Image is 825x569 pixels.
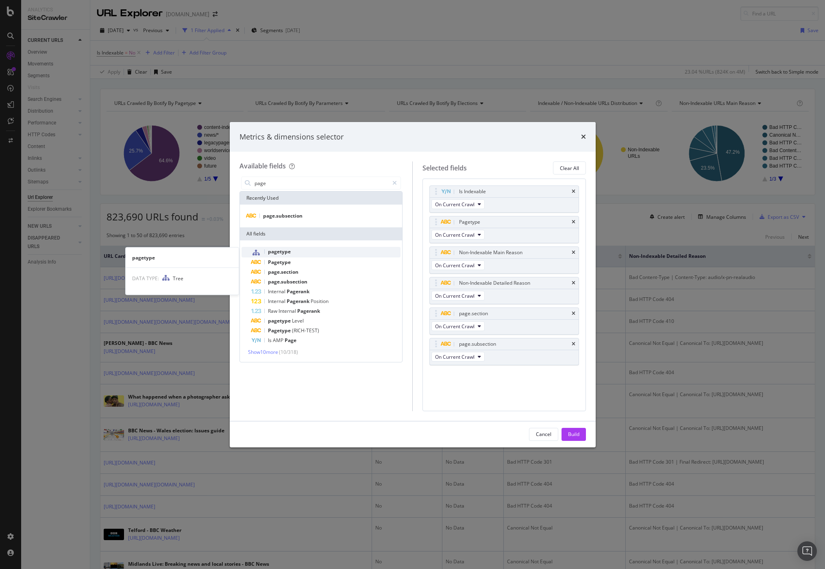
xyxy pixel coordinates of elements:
[435,201,475,208] span: On Current Crawl
[240,192,403,205] div: Recently Used
[431,230,485,240] button: On Current Crawl
[572,189,575,194] div: times
[285,337,296,344] span: Page
[429,277,579,304] div: Non-Indexable Detailed ReasontimesOn Current Crawl
[429,307,579,335] div: page.sectiontimesOn Current Crawl
[429,185,579,213] div: Is IndexabletimesOn Current Crawl
[529,428,558,441] button: Cancel
[572,250,575,255] div: times
[279,307,297,314] span: Internal
[239,132,344,142] div: Metrics & dimensions selector
[572,281,575,286] div: times
[431,199,485,209] button: On Current Crawl
[279,349,298,355] span: ( 10 / 318 )
[268,268,298,275] span: page.section
[292,327,319,334] span: (RICH-TEST)
[459,187,486,196] div: Is Indexable
[429,338,579,365] div: page.subsectiontimesOn Current Crawl
[459,249,522,257] div: Non-Indexable Main Reason
[435,292,475,299] span: On Current Crawl
[560,165,579,172] div: Clear All
[239,161,286,170] div: Available fields
[572,342,575,347] div: times
[268,307,279,314] span: Raw
[268,337,273,344] span: Is
[268,248,291,255] span: pagetype
[429,216,579,243] div: PagetypetimesOn Current Crawl
[268,298,287,305] span: Internal
[126,254,239,261] div: pagetype
[230,122,596,447] div: modal
[268,327,292,334] span: Pagetype
[422,164,467,173] div: Selected fields
[572,220,575,225] div: times
[459,218,480,226] div: Pagetype
[435,262,475,269] span: On Current Crawl
[581,132,586,142] div: times
[254,177,389,189] input: Search by field name
[459,279,530,287] div: Non-Indexable Detailed Reason
[431,291,485,301] button: On Current Crawl
[536,431,551,438] div: Cancel
[297,307,320,314] span: Pagerank
[568,431,579,438] div: Build
[268,278,307,285] span: page.subsection
[240,227,403,240] div: All fields
[431,321,485,331] button: On Current Crawl
[431,352,485,362] button: On Current Crawl
[273,337,285,344] span: AMP
[459,340,496,348] div: page.subsection
[287,298,311,305] span: Pagerank
[553,161,586,174] button: Clear All
[311,298,329,305] span: Position
[431,260,485,270] button: On Current Crawl
[435,323,475,330] span: On Current Crawl
[268,259,291,266] span: Pagetype
[248,349,278,355] span: Show 10 more
[429,246,579,274] div: Non-Indexable Main ReasontimesOn Current Crawl
[268,317,292,324] span: pagetype
[263,212,303,219] span: page.subsection
[435,353,475,360] span: On Current Crawl
[287,288,309,295] span: Pagerank
[268,288,287,295] span: Internal
[292,317,304,324] span: Level
[797,541,817,561] div: Open Intercom Messenger
[562,428,586,441] button: Build
[435,231,475,238] span: On Current Crawl
[572,311,575,316] div: times
[459,310,488,318] div: page.section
